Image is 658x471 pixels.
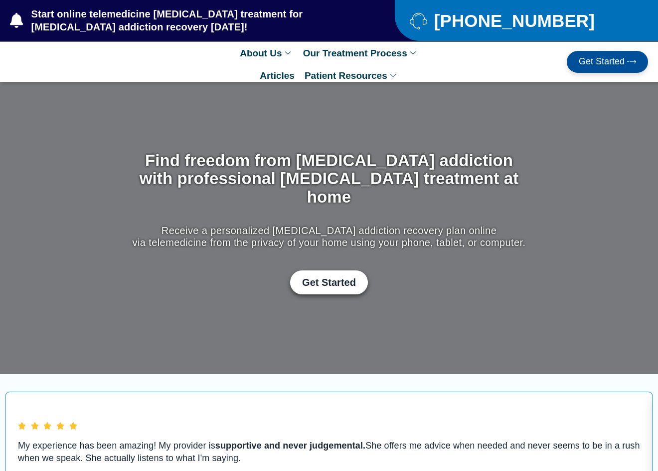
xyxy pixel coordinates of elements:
[567,51,648,73] a: Get Started
[432,14,595,27] span: [PHONE_NUMBER]
[130,270,528,294] div: Get Started with Suboxone Treatment by filling-out this new patient packet form
[298,42,423,64] a: Our Treatment Process
[215,441,365,451] b: supportive and never judgemental.
[302,276,356,288] span: Get Started
[29,7,355,33] span: Start online telemedicine [MEDICAL_DATA] treatment for [MEDICAL_DATA] addiction recovery [DATE]!
[10,7,355,33] a: Start online telemedicine [MEDICAL_DATA] treatment for [MEDICAL_DATA] addiction recovery [DATE]!
[18,440,640,465] p: My experience has been amazing! My provider is She offers me advice when needed and never seems t...
[300,64,403,87] a: Patient Resources
[130,152,528,206] h1: Find freedom from [MEDICAL_DATA] addiction with professional [MEDICAL_DATA] treatment at home
[290,270,368,294] a: Get Started
[410,12,633,29] a: [PHONE_NUMBER]
[255,64,300,87] a: Articles
[235,42,298,64] a: About Us
[130,225,528,248] p: Receive a personalized [MEDICAL_DATA] addiction recovery plan online via telemedicine from the pr...
[579,57,625,67] span: Get Started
